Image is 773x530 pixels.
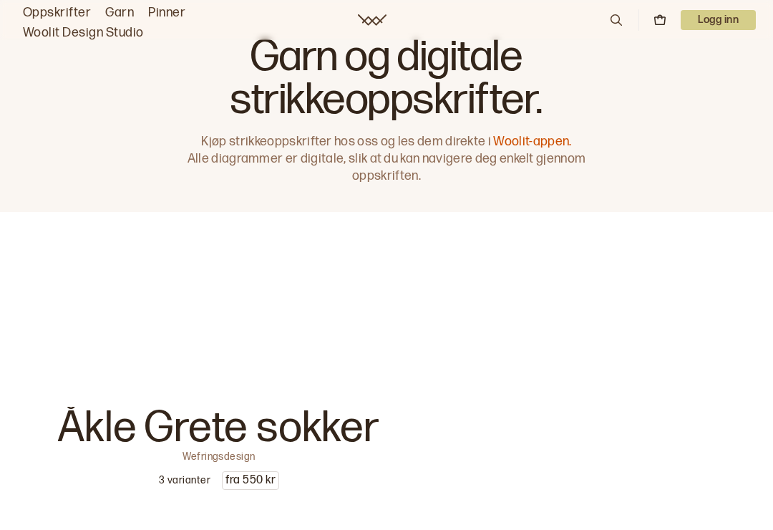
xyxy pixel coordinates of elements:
[58,407,380,450] p: Åkle Grete sokker
[681,10,756,30] p: Logg inn
[148,3,185,23] a: Pinner
[23,3,91,23] a: Oppskrifter
[180,133,593,185] p: Kjøp strikkeoppskrifter hos oss og les dem direkte i Alle diagrammer er digitale, slik at du kan ...
[180,36,593,122] h1: Garn og digitale strikkeoppskrifter.
[23,23,144,43] a: Woolit Design Studio
[358,14,386,26] a: Woolit
[223,472,278,489] p: fra 550 kr
[105,3,134,23] a: Garn
[159,473,210,488] p: 3 varianter
[681,10,756,30] button: User dropdown
[493,134,571,149] a: Woolit-appen.
[183,450,256,460] p: Wefringsdesign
